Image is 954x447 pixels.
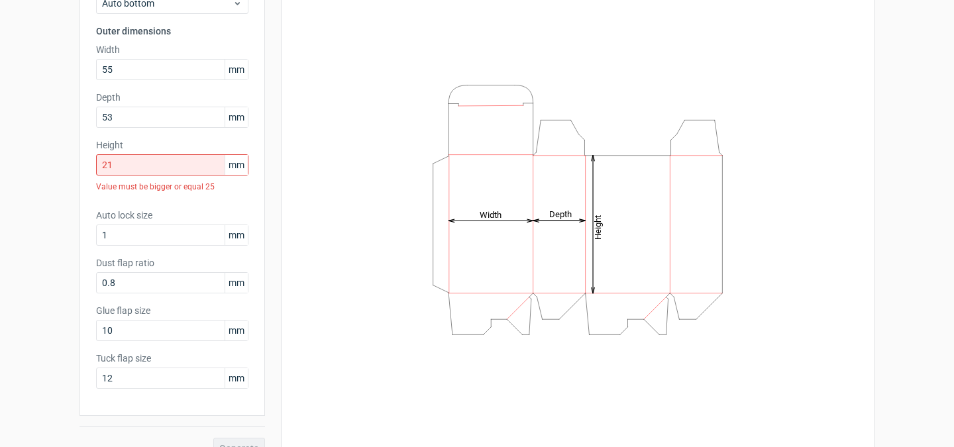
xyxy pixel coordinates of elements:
label: Glue flap size [96,304,248,317]
div: Value must be bigger or equal 25 [96,175,248,198]
span: mm [225,60,248,79]
tspan: Depth [549,209,572,219]
span: mm [225,107,248,127]
tspan: Width [480,209,502,219]
label: Auto lock size [96,209,248,222]
span: mm [225,155,248,175]
span: mm [225,273,248,293]
span: mm [225,368,248,388]
h3: Outer dimensions [96,25,248,38]
span: mm [225,225,248,245]
label: Dust flap ratio [96,256,248,270]
tspan: Height [593,215,603,239]
span: mm [225,321,248,340]
label: Height [96,138,248,152]
label: Width [96,43,248,56]
label: Tuck flap size [96,352,248,365]
label: Depth [96,91,248,104]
